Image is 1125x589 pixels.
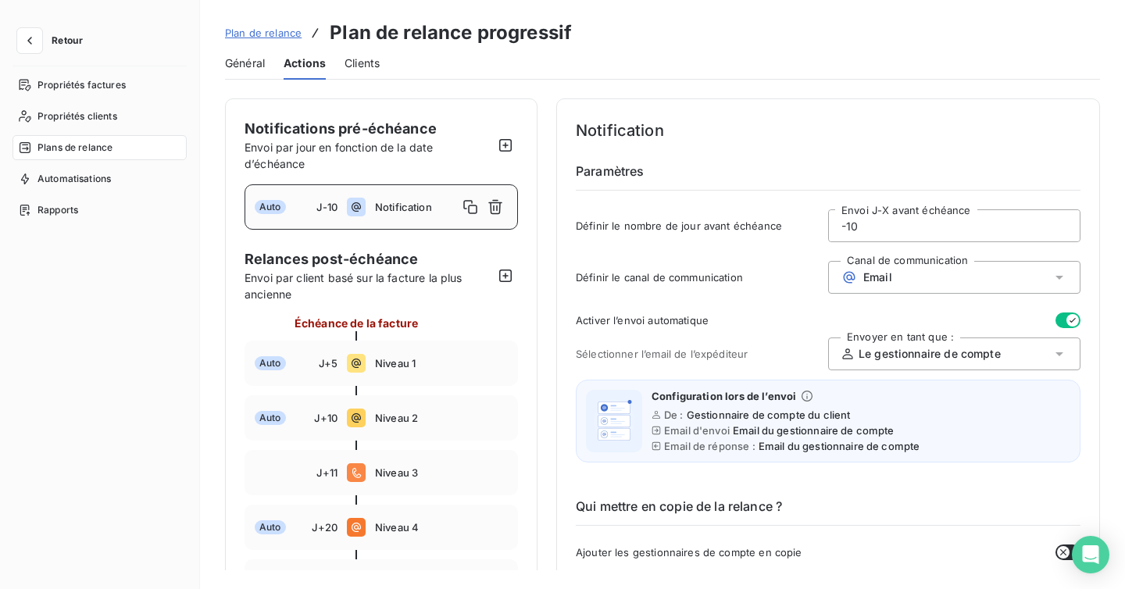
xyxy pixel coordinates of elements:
span: Sélectionner l’email de l’expéditeur [576,348,828,360]
span: Niveau 4 [375,521,508,534]
span: Définir le canal de communication [576,271,828,284]
h6: Qui mettre en copie de la relance ? [576,497,1080,526]
span: Définir le nombre de jour avant échéance [576,220,828,232]
span: Propriétés clients [37,109,117,123]
span: Niveau 2 [375,412,508,424]
span: Auto [255,356,286,370]
a: Propriétés clients [12,104,187,129]
span: Clients [345,55,380,71]
span: J+10 [314,412,337,424]
button: Retour [12,28,95,53]
span: J+11 [316,466,337,479]
span: Notifications pré-échéance [245,120,437,137]
span: Email du gestionnaire de compte [759,440,920,452]
span: Envoi par jour en fonction de la date d’échéance [245,141,434,170]
span: Email d'envoi [664,424,730,437]
span: Auto [255,200,286,214]
span: Niveau 1 [375,357,508,369]
span: Notification [375,201,458,213]
a: Rapports [12,198,187,223]
span: Relances post-échéance [245,248,493,270]
span: J+20 [312,521,337,534]
h6: Paramètres [576,162,1080,191]
span: Envoi par client basé sur la facture la plus ancienne [245,270,493,302]
span: Retour [52,36,83,45]
span: J+5 [319,357,337,369]
span: Le gestionnaire de compte [859,346,1001,362]
a: Plans de relance [12,135,187,160]
span: Échéance de la facture [295,315,418,331]
span: Niveau 3 [375,466,508,479]
a: Propriétés factures [12,73,187,98]
a: Automatisations [12,166,187,191]
span: Ajouter les gestionnaires de compte en copie [576,546,802,559]
h4: Notification [576,118,1080,143]
span: Gestionnaire de compte du client [687,409,851,421]
span: Configuration lors de l’envoi [652,390,796,402]
span: Actions [284,55,326,71]
span: Rapports [37,203,78,217]
span: Automatisations [37,172,111,186]
span: Plans de relance [37,141,112,155]
img: illustration helper email [589,396,639,446]
div: Open Intercom Messenger [1072,536,1109,573]
span: Plan de relance [225,27,302,39]
span: Propriétés factures [37,78,126,92]
span: De : [664,409,684,421]
span: Général [225,55,265,71]
span: Email du gestionnaire de compte [733,424,895,437]
span: Activer l’envoi automatique [576,314,709,327]
span: Email [863,271,892,284]
span: Email de réponse : [664,440,755,452]
span: J-10 [316,201,337,213]
span: Auto [255,411,286,425]
h3: Plan de relance progressif [330,19,572,47]
a: Plan de relance [225,25,302,41]
span: Auto [255,520,286,534]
